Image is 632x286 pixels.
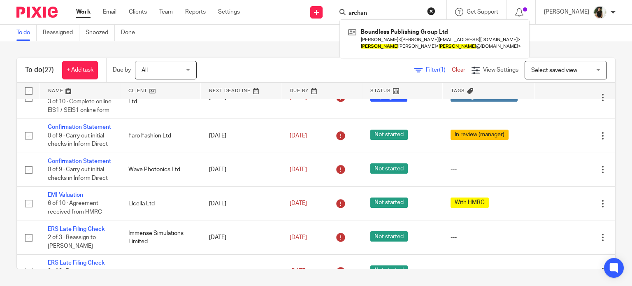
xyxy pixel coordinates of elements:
span: Get Support [467,9,498,15]
td: Immense Simulations Limited [120,221,201,254]
button: Clear [427,7,435,15]
span: 2 of 3 · Reassign to [PERSON_NAME] [48,269,96,283]
span: View Settings [483,67,518,73]
span: Not started [370,163,408,174]
a: Clients [129,8,147,16]
span: (1) [439,67,446,73]
p: Due by [113,66,131,74]
span: 0 of 9 · Carry out initial checks in Inform Direct [48,133,108,147]
span: Tags [451,88,465,93]
td: Faro Fashion Ltd [120,119,201,153]
div: --- [451,233,526,242]
span: Filter [426,67,452,73]
span: Select saved view [531,67,577,73]
a: Reassigned [43,25,79,41]
td: [DATE] [201,221,281,254]
span: [DATE] [290,167,307,172]
a: To do [16,25,37,41]
span: (27) [42,67,54,73]
div: --- [451,165,526,174]
span: With HMRC [451,198,489,208]
a: Clear [452,67,465,73]
a: Confirmation Statement [48,124,111,130]
span: 0 of 9 · Carry out initial checks in Inform Direct [48,167,108,181]
a: Team [159,8,173,16]
input: Search [348,10,422,17]
h1: To do [25,66,54,74]
span: 3 of 10 · Complete online EIS1 / SEIS1 online form [48,99,112,113]
td: Wave Photonics Ltd [120,153,201,186]
img: Janice%20Tang.jpeg [593,6,606,19]
a: Snoozed [86,25,115,41]
span: 6 of 10 · Agreement received from HMRC [48,201,102,215]
td: [DATE] [201,119,281,153]
td: Elcella Ltd [120,187,201,221]
a: Settings [218,8,240,16]
a: Done [121,25,141,41]
p: [PERSON_NAME] [544,8,589,16]
a: ERS Late Filing Check [48,260,105,266]
a: Email [103,8,116,16]
a: Work [76,8,91,16]
a: + Add task [62,61,98,79]
span: All [142,67,148,73]
td: [DATE] [201,187,281,221]
span: Not started [370,265,408,276]
a: Confirmation Statement [48,158,111,164]
span: In review (manager) [451,130,509,140]
span: Not started [370,198,408,208]
td: [DATE] [201,153,281,186]
div: --- [451,267,526,276]
span: 2 of 3 · Reassign to [PERSON_NAME] [48,235,96,249]
span: [DATE] [290,235,307,240]
a: ERS Late Filing Check [48,226,105,232]
span: [DATE] [290,201,307,207]
img: Pixie [16,7,58,18]
span: Not started [370,231,408,242]
a: EMI Valuation [48,192,83,198]
span: [DATE] [290,133,307,139]
a: Reports [185,8,206,16]
span: Not started [370,130,408,140]
span: [DATE] [290,269,307,274]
